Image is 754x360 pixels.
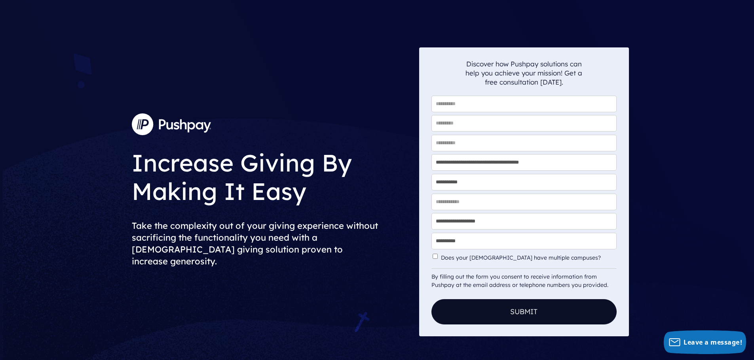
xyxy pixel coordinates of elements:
[132,142,413,207] h1: Increase Giving By Making It Easy
[465,59,583,87] p: Discover how Pushpay solutions can help you achieve your mission! Get a free consultation [DATE].
[431,299,617,324] button: Submit
[441,254,615,261] label: Does your [DEMOGRAPHIC_DATA] have multiple campuses?
[684,338,742,347] span: Leave a message!
[664,330,746,354] button: Leave a message!
[132,213,413,273] h2: Take the complexity out of your giving experience without sacrificing the functionality you need ...
[431,268,617,289] div: By filling out the form you consent to receive information from Pushpay at the email address or t...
